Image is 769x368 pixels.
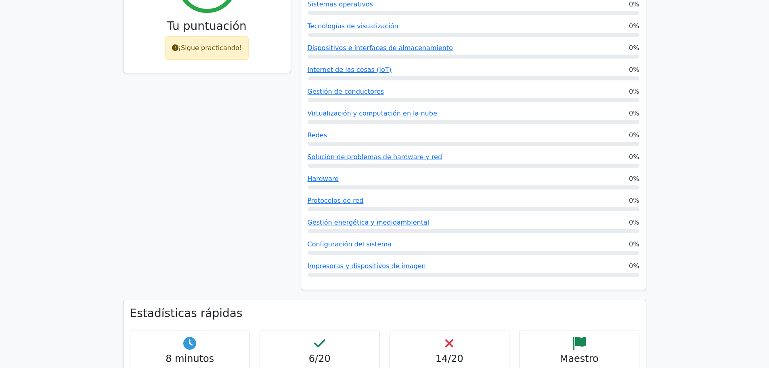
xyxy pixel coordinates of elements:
a: Tecnologías de visualización [308,22,398,30]
font: 0% [629,109,639,117]
font: 0% [629,262,639,270]
font: 0% [629,219,639,226]
a: Solución de problemas de hardware y red [308,153,442,161]
font: ¡Sigue practicando! [178,44,242,52]
font: 0% [629,22,639,30]
font: 6/20 [309,353,331,364]
a: Redes [308,131,327,139]
a: Hardware [308,175,339,183]
a: Sistemas operativos [308,0,373,8]
font: 0% [629,240,639,248]
font: 0% [629,88,639,95]
a: Gestión energética y medioambiental [308,219,430,226]
font: 0% [629,44,639,52]
font: 0% [629,131,639,139]
font: 0% [629,175,639,183]
a: Virtualización y computación en la nube [308,109,437,117]
a: Internet de las cosas (IoT) [308,66,392,74]
font: 0% [629,197,639,204]
font: 0% [629,0,639,8]
a: Configuración del sistema [308,240,392,248]
a: Impresoras y dispositivos de imagen [308,262,426,270]
font: Maestro [560,353,599,364]
a: Protocolos de red [308,197,364,204]
a: Gestión de conductores [308,88,384,95]
a: Dispositivos e interfaces de almacenamiento [308,44,453,52]
font: 0% [629,66,639,74]
font: 0% [629,153,639,161]
font: 8 minutos [166,353,214,364]
font: Tu puntuación [167,19,247,33]
font: 14/20 [436,353,463,364]
font: Estadísticas rápidas [130,307,243,320]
